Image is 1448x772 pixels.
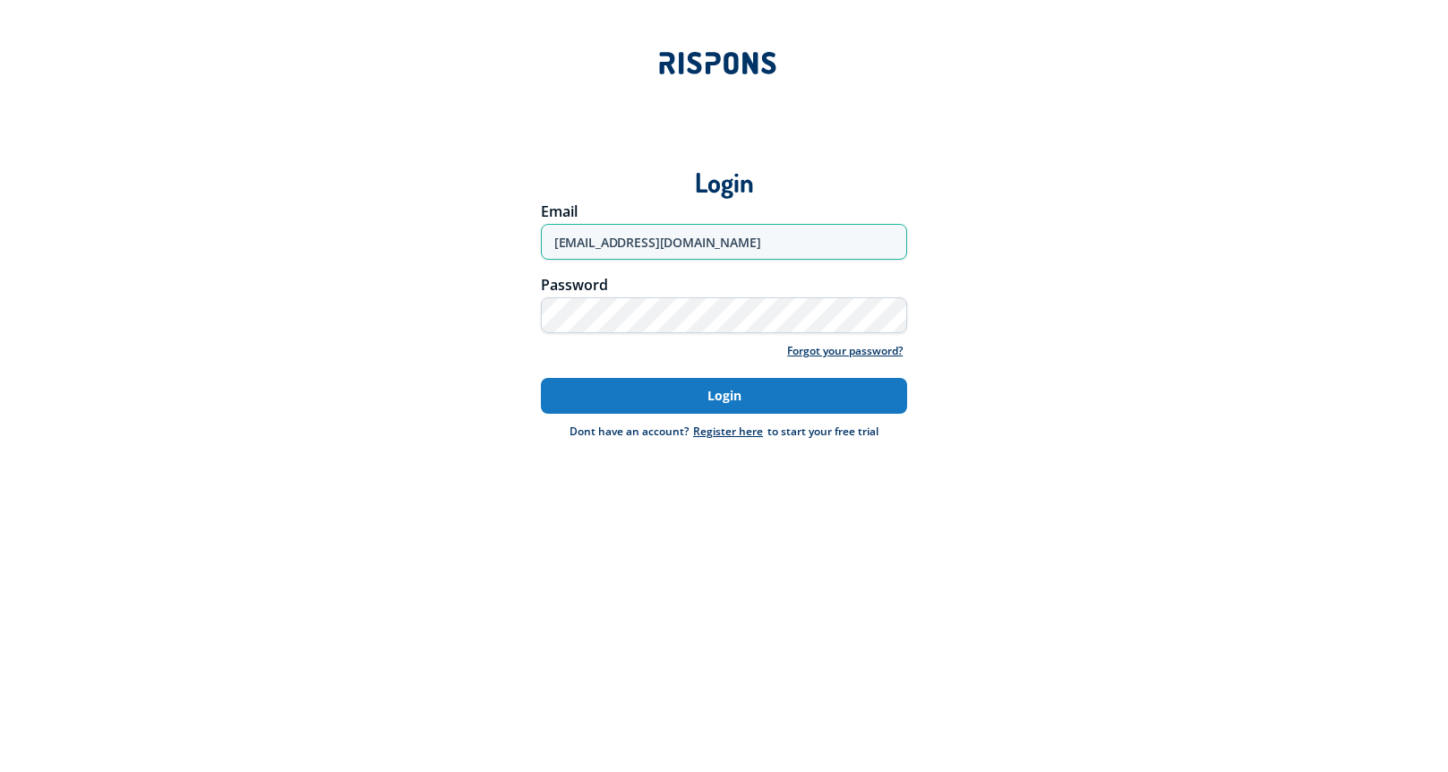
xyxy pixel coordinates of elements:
div: Dont have an account? [570,423,689,441]
div: Login [110,138,1339,200]
div: to start your free trial [689,423,878,441]
input: Enter your email [541,224,908,260]
div: Password [541,278,908,292]
a: Register here [689,424,767,439]
button: Login [541,378,908,414]
a: Forgot your password? [783,342,907,360]
div: Email [541,204,908,219]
